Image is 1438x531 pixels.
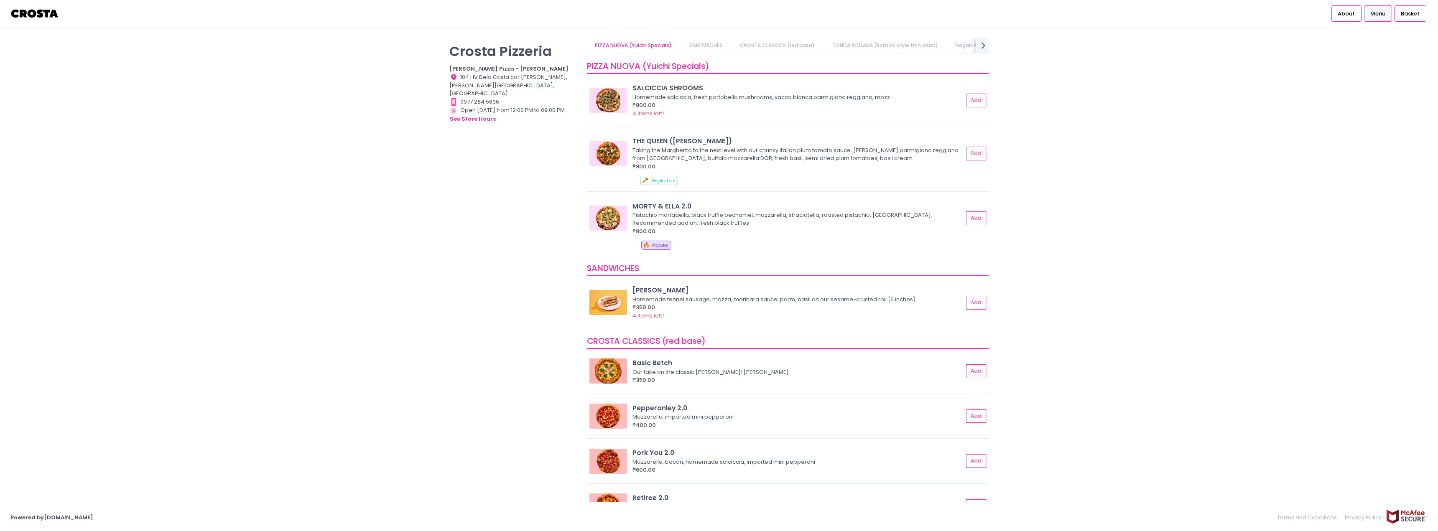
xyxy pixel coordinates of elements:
div: Pepperonley 2.0 [632,403,963,413]
img: SALCICCIA SHROOMS [589,88,627,113]
img: Basic Betch [589,358,627,384]
button: Add [966,94,986,107]
span: 🔥 [643,241,650,249]
button: Add [966,409,986,423]
div: Taking the Margherita to the next level with our chunky Italian plum tomato sauce, [PERSON_NAME] ... [632,146,961,163]
div: Homemade fennel sausage, mozza, marinara sauce, parm, basil on our sesame-crusted roll (6 inches) [632,295,961,304]
div: ₱800.00 [632,227,963,236]
div: Retiree 2.0 [632,493,963,503]
button: Add [966,364,986,378]
div: Open [DATE] from 12:00 PM to 09:00 PM [449,106,576,124]
button: Add [966,454,986,468]
span: Basket [1401,10,1420,18]
span: Vegetarian [651,178,676,184]
a: PIZZA NUOVA (Yuichi Specials) [587,38,680,53]
div: MORTY & ELLA 2.0 [632,201,963,211]
div: Pork You 2.0 [632,448,963,457]
div: 0977 284 5636 [449,98,576,106]
div: Mozzarella, bacon, homemade salciccia, imported mini pepperoni [632,458,961,466]
a: Powered by[DOMAIN_NAME] [10,513,93,521]
b: [PERSON_NAME] Pizza - [PERSON_NAME] [449,65,569,73]
a: Privacy Policy [1341,509,1386,526]
p: Crosta Pizzeria [449,43,576,59]
a: SANDWICHES [681,38,730,53]
img: logo [10,6,59,21]
a: Menu [1364,5,1392,21]
div: Pistachio mortadella, black truffle bechamel, mozzarella, straciatella, roasted pistachio, [GEOGR... [632,211,961,227]
div: 104 HV Dela Costa cor [PERSON_NAME], [PERSON_NAME][GEOGRAPHIC_DATA], [GEOGRAPHIC_DATA] [449,73,576,98]
button: Add [966,211,986,225]
span: 🥕 [642,176,648,184]
a: CROSTA CLASSICS (red base) [732,38,823,53]
a: Terms and Conditions [1277,509,1341,526]
span: CROSTA CLASSICS (red base) [587,335,706,347]
a: About [1331,5,1362,21]
div: ₱350.00 [632,303,963,312]
div: ₱800.00 [632,101,963,109]
img: Pepperonley 2.0 [589,404,627,429]
span: SANDWICHES [587,263,639,274]
button: Add [966,147,986,160]
span: About [1338,10,1355,18]
div: ₱600.00 [632,466,963,474]
div: SALCICCIA SHROOMS [632,83,963,93]
img: Pork You 2.0 [589,449,627,474]
div: Homemade salciccia, fresh portobello mushrooms, vacca bianca parmigiano reggiano, mozz [632,93,961,102]
div: Mozzarella, imported mini pepperoni [632,413,961,421]
span: Menu [1370,10,1385,18]
a: TONDA ROMANA (Roman style thin crust) [824,38,946,53]
span: Popular [652,242,669,249]
div: ₱400.00 [632,421,963,429]
div: Basic Betch [632,358,963,368]
button: Add [966,499,986,513]
div: THE QUEEN ([PERSON_NAME]) [632,136,963,146]
span: 4 items left! [632,312,664,320]
div: ₱800.00 [632,163,963,171]
img: Retiree 2.0 [589,493,627,518]
img: THE QUEEN (Margherita) [589,141,627,166]
button: see store hours [449,114,496,124]
img: HOAGIE ROLL [589,290,627,315]
img: MORTY & ELLA 2.0 [589,206,627,231]
img: mcafee-secure [1386,509,1428,524]
div: Our take on the classic [PERSON_NAME]! [PERSON_NAME] [632,368,961,376]
button: Add [966,296,986,310]
span: PIZZA NUOVA (Yuichi Specials) [587,61,709,72]
a: Vegan Pizza [948,38,995,53]
span: 4 items left! [632,109,664,117]
div: ₱350.00 [632,376,963,384]
div: [PERSON_NAME] [632,285,963,295]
